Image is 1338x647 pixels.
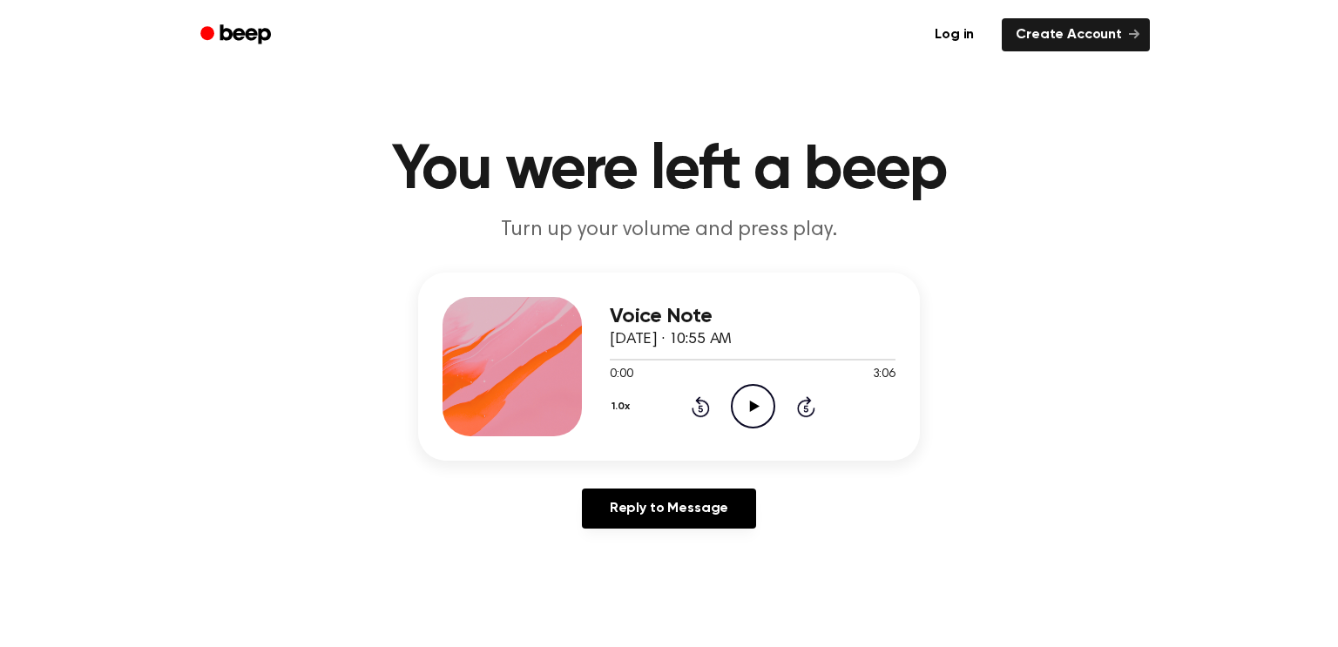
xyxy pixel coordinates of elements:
span: 3:06 [873,366,895,384]
h3: Voice Note [610,305,895,328]
a: Log in [917,15,991,55]
a: Beep [188,18,287,52]
a: Create Account [1002,18,1150,51]
span: 0:00 [610,366,632,384]
p: Turn up your volume and press play. [334,216,1003,245]
h1: You were left a beep [223,139,1115,202]
span: [DATE] · 10:55 AM [610,332,732,347]
button: 1.0x [610,392,636,421]
a: Reply to Message [582,489,756,529]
